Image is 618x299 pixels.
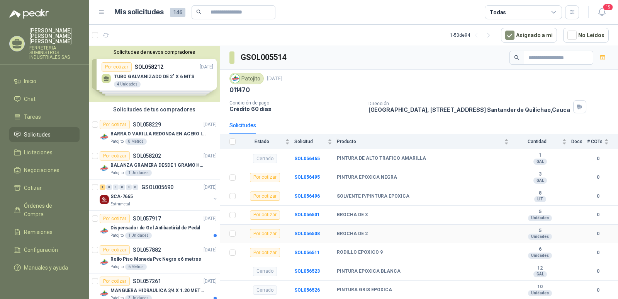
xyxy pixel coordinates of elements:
[100,289,109,298] img: Company Logo
[595,5,609,19] button: 15
[250,229,280,238] div: Por cotizar
[603,3,613,11] span: 15
[9,163,80,178] a: Negociaciones
[119,185,125,190] div: 0
[110,193,133,200] p: SCA-7665
[29,46,80,60] p: FERRETERIA SUMINISTROS INDUSTRIALES SAS
[528,234,552,240] div: Unidades
[337,139,503,144] span: Producto
[100,120,130,129] div: Por cotizar
[253,154,277,163] div: Cerrado
[100,195,109,204] img: Company Logo
[250,210,280,220] div: Por cotizar
[24,130,51,139] span: Solicitudes
[240,134,294,149] th: Estado
[24,77,36,85] span: Inicio
[24,95,36,103] span: Chat
[125,138,147,145] div: 8 Metros
[250,191,280,201] div: Por cotizar
[110,130,207,138] p: BARRA O VARILLA REDONDA EN ACERO INOXIDABLE DE 2" O 50 MM
[9,74,80,89] a: Inicio
[29,28,80,44] p: [PERSON_NAME] [PERSON_NAME] [PERSON_NAME]
[24,184,42,192] span: Cotizar
[9,260,80,275] a: Manuales y ayuda
[110,256,201,263] p: Rollo Piso Moneda Pvc Negro x 6 metros
[204,121,217,128] p: [DATE]
[294,174,320,180] b: SOL056495
[170,8,185,17] span: 146
[337,155,426,162] b: PINTURA DE ALTO TRAFICO AMARILLA
[533,159,547,165] div: GAL
[110,224,200,232] p: Dispensador de Gel Antibactirial de Pedal
[24,113,41,121] span: Tareas
[294,287,320,293] a: SOL056526
[125,170,152,176] div: 1 Unidades
[294,231,320,236] a: SOL056508
[100,151,130,161] div: Por cotizar
[100,277,130,286] div: Por cotizar
[587,287,609,294] b: 0
[513,228,567,234] b: 5
[204,152,217,160] p: [DATE]
[368,101,570,106] p: Dirección
[241,51,287,63] h3: GSOL005514
[9,243,80,257] a: Configuración
[89,148,220,179] a: Por cotizarSOL058202[DATE] Company LogoBALANZA GRAMERA DESDE 1 GRAMO HASTA 5 GRAMOSPatojito1 Unid...
[100,245,130,255] div: Por cotizar
[490,8,506,17] div: Todas
[89,242,220,273] a: Por cotizarSOL057882[DATE] Company LogoRollo Piso Moneda Pvc Negro x 6 metrosPatojito6 Metros
[229,121,256,130] div: Solicitudes
[229,100,362,106] p: Condición de pago
[204,278,217,285] p: [DATE]
[513,134,571,149] th: Cantidad
[229,73,264,84] div: Patojito
[229,86,250,94] p: 011470
[534,196,546,202] div: LIT
[587,134,618,149] th: # COTs
[294,139,326,144] span: Solicitud
[92,49,217,55] button: Solicitudes de nuevos compradores
[253,267,277,276] div: Cerrado
[533,178,547,184] div: GAL
[110,264,124,270] p: Patojito
[204,184,217,191] p: [DATE]
[231,74,239,83] img: Company Logo
[24,263,68,272] span: Manuales y ayuda
[294,156,320,161] a: SOL056465
[204,246,217,254] p: [DATE]
[513,265,567,272] b: 12
[133,216,161,221] p: SOL057917
[337,212,368,218] b: BROCHA DE 3
[100,214,130,223] div: Por cotizar
[100,258,109,267] img: Company Logo
[587,139,603,144] span: # COTs
[294,212,320,217] a: SOL056501
[337,287,392,293] b: PINTURA GRIS EPOXICA
[125,232,152,239] div: 1 Unidades
[587,193,609,200] b: 0
[267,75,282,82] p: [DATE]
[253,285,277,295] div: Cerrado
[513,209,567,215] b: 5
[587,211,609,219] b: 0
[533,271,547,277] div: GAL
[110,287,207,294] p: MANGUERA HIDRÁULICA 3/4 X 1.20 METROS DE LONGITUD HR-HR-ACOPLADA
[141,185,173,190] p: GSOL005690
[9,145,80,160] a: Licitaciones
[89,211,220,242] a: Por cotizarSOL057917[DATE] Company LogoDispensador de Gel Antibactirial de PedalPatojito1 Unidades
[368,106,570,113] p: [GEOGRAPHIC_DATA], [STREET_ADDRESS] Santander de Quilichao , Cauca
[337,231,368,237] b: BROCHA DE 2
[100,185,105,190] div: 1
[9,109,80,124] a: Tareas
[9,198,80,222] a: Órdenes de Compra
[587,155,609,162] b: 0
[514,55,520,60] span: search
[450,29,495,41] div: 1 - 50 de 94
[294,268,320,274] a: SOL056523
[110,201,130,207] p: Estrumetal
[89,46,220,102] div: Solicitudes de nuevos compradoresPor cotizarSOL058212[DATE] TUBO GALVANIZADO DE 2" X 6 MTS4 Unida...
[337,174,397,181] b: PINTURA EPOXICA NEGRA
[250,248,280,257] div: Por cotizar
